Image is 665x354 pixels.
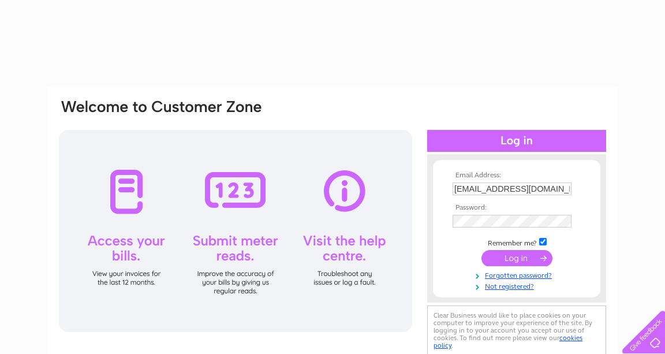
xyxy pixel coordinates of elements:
[450,236,584,248] td: Remember me?
[453,269,584,280] a: Forgotten password?
[453,280,584,291] a: Not registered?
[450,172,584,180] th: Email Address:
[434,334,582,349] a: cookies policy
[450,204,584,212] th: Password:
[481,250,552,266] input: Submit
